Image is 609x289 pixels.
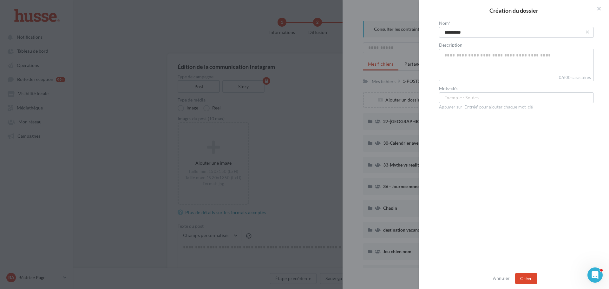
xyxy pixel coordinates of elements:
[515,273,537,284] button: Créer
[429,8,599,13] h2: Création du dossier
[439,104,594,110] div: Appuyer sur 'Entrée' pour ajouter chaque mot-clé
[439,43,594,47] label: Description
[444,94,479,101] span: Exemple : Soldes
[439,86,594,91] label: Mots-clés
[439,74,594,81] label: 0/600 caractères
[490,274,512,282] button: Annuler
[587,267,603,283] iframe: Intercom live chat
